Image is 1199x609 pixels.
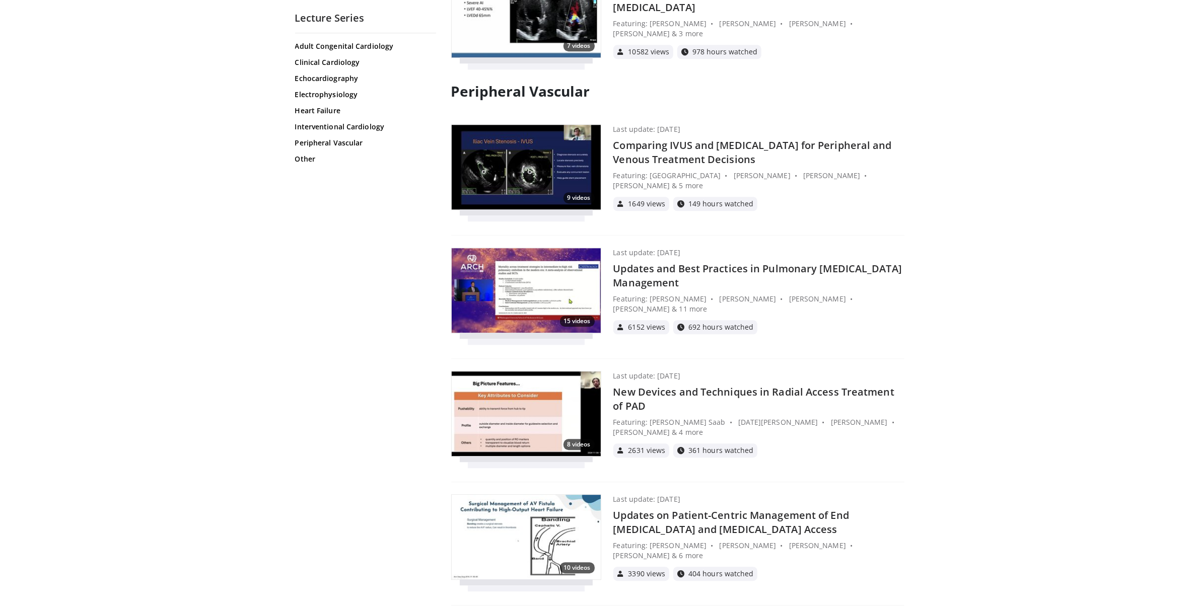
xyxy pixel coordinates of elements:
img: Venography & IVUS in Venous Stent Placement [452,125,601,209]
p: Last update: [DATE] [613,248,680,258]
p: Last update: [DATE] [613,494,680,504]
a: Electrophysiology [295,90,434,100]
a: Adult Congenital Cardiology [295,41,434,51]
img: The Importance of Alternative Access and Support Catheters [452,371,601,456]
a: Interventional Cardiology [295,122,434,132]
p: 8 videos [563,439,595,450]
p: Featuring: [PERSON_NAME] • [PERSON_NAME] • [PERSON_NAME] • [PERSON_NAME] & 6 more [613,541,904,561]
h4: Comparing IVUS and [MEDICAL_DATA] for Peripheral and Venous Treatment Decisions [613,138,904,167]
a: Other [295,154,434,164]
h2: Lecture Series [295,12,436,25]
span: 10582 views [628,48,670,55]
p: Featuring: [PERSON_NAME] • [PERSON_NAME] • [PERSON_NAME] • [PERSON_NAME] & 3 more [613,19,904,39]
span: 3390 views [628,570,666,577]
p: Featuring: [PERSON_NAME] • [PERSON_NAME] • [PERSON_NAME] • [PERSON_NAME] & 11 more [613,294,904,314]
h4: New Devices and Techniques in Radial Access Treatment of PAD [613,385,904,413]
a: Effect of AV Access on Cardiovascular Systems 10 videos Last update: [DATE] Updates on Patient-Ce... [451,494,904,581]
img: Acute PE Management: Latest Data [452,248,601,333]
a: Heart Failure [295,106,434,116]
span: 6152 views [628,324,666,331]
h4: Updates on Patient-Centric Management of End [MEDICAL_DATA] and [MEDICAL_DATA] Access [613,508,904,537]
a: The Importance of Alternative Access and Support Catheters 8 videos Last update: [DATE] New Devic... [451,371,904,458]
span: 2631 views [628,447,666,454]
span: 404 hours watched [688,570,753,577]
p: Featuring: [PERSON_NAME] Saab • [DATE][PERSON_NAME] • [PERSON_NAME] • [PERSON_NAME] & 4 more [613,417,904,437]
span: 361 hours watched [688,447,753,454]
p: 7 videos [563,40,595,51]
span: 692 hours watched [688,324,753,331]
span: 978 hours watched [692,48,757,55]
strong: Peripheral Vascular [451,82,590,101]
p: 10 videos [560,562,595,573]
p: Last update: [DATE] [613,371,680,381]
a: Echocardiography [295,73,434,84]
a: Clinical Cardiology [295,57,434,67]
img: Effect of AV Access on Cardiovascular Systems [452,495,601,579]
span: 1649 views [628,200,666,207]
p: 9 videos [563,192,595,203]
a: Venography & IVUS in Venous Stent Placement 9 videos Last update: [DATE] Comparing IVUS and [MEDI... [451,124,904,211]
a: Acute PE Management: Latest Data 15 videos Last update: [DATE] Updates and Best Practices in Pulm... [451,248,904,334]
p: Last update: [DATE] [613,124,680,134]
a: Peripheral Vascular [295,138,434,148]
p: 15 videos [560,316,595,327]
p: Featuring: [GEOGRAPHIC_DATA] • [PERSON_NAME] • [PERSON_NAME] • [PERSON_NAME] & 5 more [613,171,904,191]
h4: Updates and Best Practices in Pulmonary [MEDICAL_DATA] Management [613,262,904,290]
span: 149 hours watched [688,200,753,207]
